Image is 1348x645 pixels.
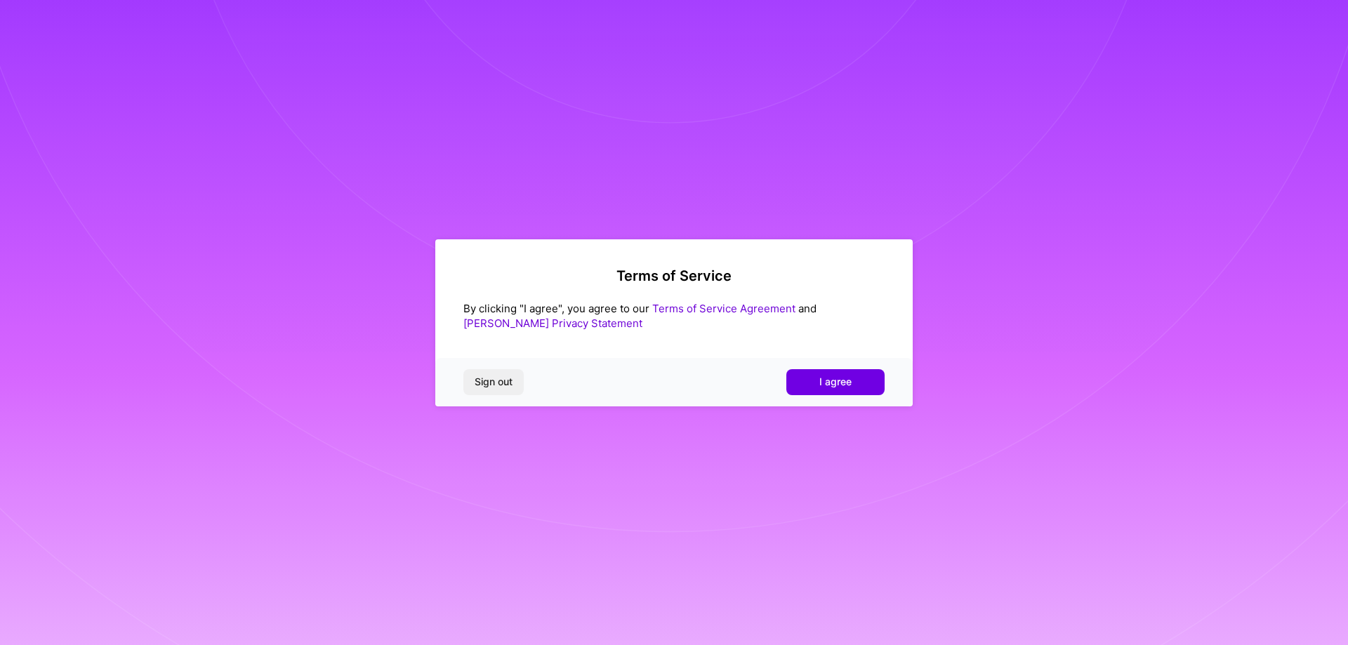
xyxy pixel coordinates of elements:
[786,369,885,394] button: I agree
[475,375,513,389] span: Sign out
[463,369,524,394] button: Sign out
[819,375,852,389] span: I agree
[463,301,885,331] div: By clicking "I agree", you agree to our and
[463,317,642,330] a: [PERSON_NAME] Privacy Statement
[463,267,885,284] h2: Terms of Service
[652,302,795,315] a: Terms of Service Agreement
